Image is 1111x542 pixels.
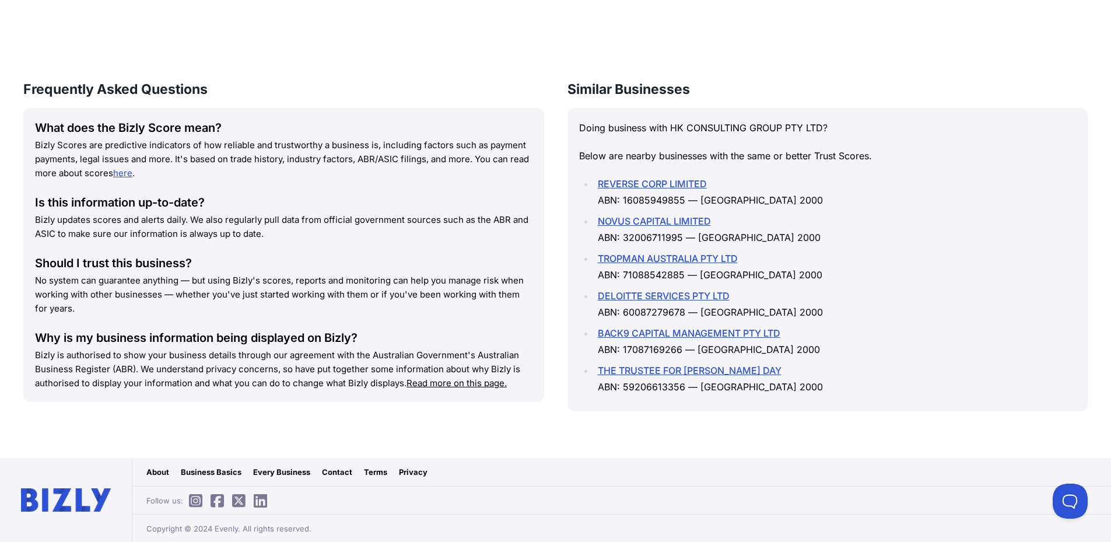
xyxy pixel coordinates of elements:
[35,138,532,180] p: Bizly Scores are predictive indicators of how reliable and trustworthy a business is, including f...
[594,325,1077,358] li: ABN: 17087169266 — [GEOGRAPHIC_DATA] 2000
[598,290,730,302] a: DELOITTE SERVICES PTY LTD
[399,466,427,478] a: Privacy
[594,176,1077,208] li: ABN: 16085949855 — [GEOGRAPHIC_DATA] 2000
[598,327,780,339] a: BACK9 CAPITAL MANAGEMENT PTY LTD
[1053,484,1088,519] iframe: Toggle Customer Support
[253,466,310,478] a: Every Business
[146,495,273,506] span: Follow us:
[35,213,532,241] p: Bizly updates scores and alerts daily. We also regularly pull data from official government sourc...
[579,120,1077,136] p: Doing business with HK CONSULTING GROUP PTY LTD?
[364,466,387,478] a: Terms
[146,466,169,478] a: About
[35,255,532,271] div: Should I trust this business?
[598,215,711,227] a: NOVUS CAPITAL LIMITED
[594,250,1077,283] li: ABN: 71088542885 — [GEOGRAPHIC_DATA] 2000
[579,148,1077,164] p: Below are nearby businesses with the same or better Trust Scores.
[406,377,507,389] a: Read more on this page.
[594,362,1077,395] li: ABN: 59206613356 — [GEOGRAPHIC_DATA] 2000
[598,178,707,190] a: REVERSE CORP LIMITED
[35,330,532,346] div: Why is my business information being displayed on Bizly?
[594,213,1077,246] li: ABN: 32006711995 — [GEOGRAPHIC_DATA] 2000
[35,348,532,390] p: Bizly is authorised to show your business details through our agreement with the Australian Gover...
[594,288,1077,320] li: ABN: 60087279678 — [GEOGRAPHIC_DATA] 2000
[181,466,241,478] a: Business Basics
[35,194,532,211] div: Is this information up-to-date?
[322,466,352,478] a: Contact
[113,167,132,179] a: here
[598,253,738,264] a: TROPMAN AUSTRALIA PTY LTD
[35,120,532,136] div: What does the Bizly Score mean?
[146,523,311,534] span: Copyright © 2024 Evenly. All rights reserved.
[567,80,1088,99] h3: Similar Businesses
[35,274,532,316] p: No system can guarantee anything — but using Bizly's scores, reports and monitoring can help you ...
[23,80,544,99] h3: Frequently Asked Questions
[598,365,781,376] a: THE TRUSTEE FOR [PERSON_NAME] DAY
